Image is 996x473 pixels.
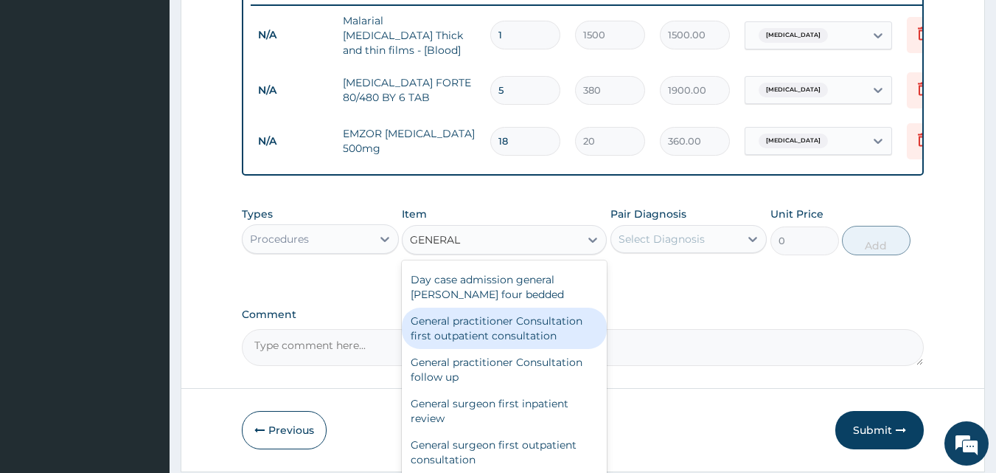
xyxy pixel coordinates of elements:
div: Day case admission general [PERSON_NAME] four bedded [402,266,607,308]
label: Comment [242,308,924,321]
div: General surgeon first inpatient review [402,390,607,432]
td: N/A [251,77,335,104]
span: [MEDICAL_DATA] [759,83,828,97]
label: Pair Diagnosis [610,207,686,221]
div: General surgeon first outpatient consultation [402,432,607,473]
img: d_794563401_company_1708531726252_794563401 [27,74,60,111]
div: Chat with us now [77,83,248,102]
td: EMZOR [MEDICAL_DATA] 500mg [335,119,483,163]
td: [MEDICAL_DATA] FORTE 80/480 BY 6 TAB [335,68,483,112]
div: Minimize live chat window [242,7,277,43]
button: Add [842,226,910,255]
span: We're online! [86,142,203,291]
button: Submit [835,411,924,449]
td: N/A [251,21,335,49]
div: General practitioner Consultation first outpatient consultation [402,308,607,349]
label: Item [402,207,427,221]
td: N/A [251,128,335,155]
div: Procedures [250,232,309,246]
div: Select Diagnosis [619,232,705,246]
label: Unit Price [770,207,823,221]
div: General practitioner Consultation follow up [402,349,607,390]
span: [MEDICAL_DATA] [759,28,828,43]
td: Malarial [MEDICAL_DATA] Thick and thin films - [Blood] [335,6,483,65]
label: Types [242,208,273,221]
textarea: Type your message and hit 'Enter' [7,316,281,367]
span: [MEDICAL_DATA] [759,134,828,148]
button: Previous [242,411,327,449]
